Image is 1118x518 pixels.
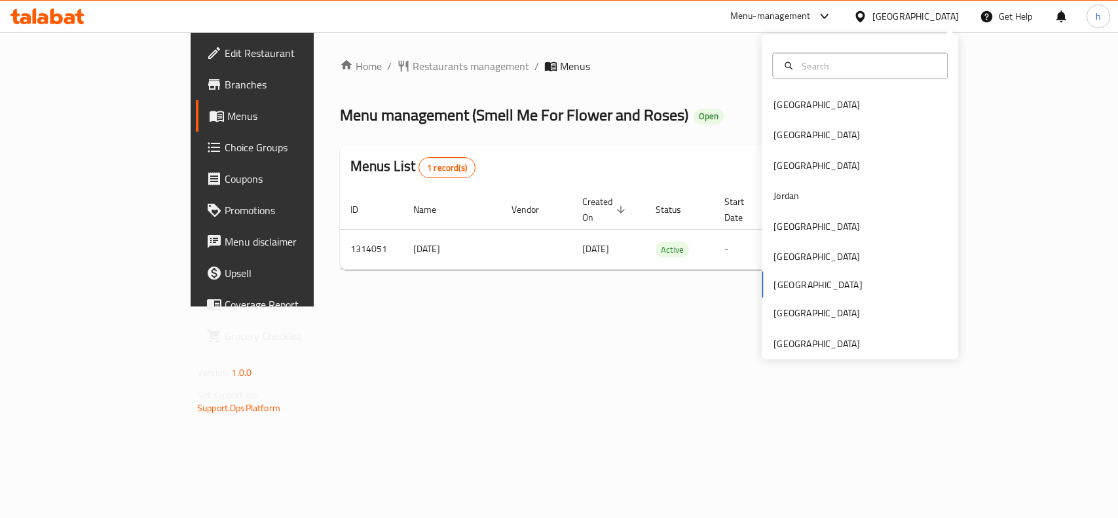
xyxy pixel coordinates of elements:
[773,98,860,112] div: [GEOGRAPHIC_DATA]
[582,240,609,257] span: [DATE]
[225,171,367,187] span: Coupons
[773,336,860,350] div: [GEOGRAPHIC_DATA]
[196,289,377,320] a: Coverage Report
[197,364,229,381] span: Version:
[196,69,377,100] a: Branches
[403,229,501,269] td: [DATE]
[730,9,811,24] div: Menu-management
[413,58,529,74] span: Restaurants management
[225,297,367,312] span: Coverage Report
[225,45,367,61] span: Edit Restaurant
[694,111,724,122] span: Open
[225,234,367,250] span: Menu disclaimer
[387,58,392,74] li: /
[773,219,860,233] div: [GEOGRAPHIC_DATA]
[582,194,629,225] span: Created On
[397,58,529,74] a: Restaurants management
[225,77,367,92] span: Branches
[196,132,377,163] a: Choice Groups
[714,229,777,269] td: -
[340,100,688,130] span: Menu management ( Smell Me For Flower and Roses )
[534,58,539,74] li: /
[512,202,556,217] span: Vendor
[225,139,367,155] span: Choice Groups
[350,157,475,178] h2: Menus List
[196,320,377,352] a: Grocery Checklist
[1096,9,1101,24] span: h
[196,257,377,289] a: Upsell
[197,386,257,403] span: Get support on:
[231,364,252,381] span: 1.0.0
[694,109,724,124] div: Open
[225,328,367,344] span: Grocery Checklist
[560,58,590,74] span: Menus
[656,202,698,217] span: Status
[773,189,799,203] div: Jordan
[350,202,375,217] span: ID
[773,250,860,264] div: [GEOGRAPHIC_DATA]
[340,190,991,270] table: enhanced table
[773,306,860,320] div: [GEOGRAPHIC_DATA]
[656,242,689,257] span: Active
[196,194,377,226] a: Promotions
[225,202,367,218] span: Promotions
[197,399,280,416] a: Support.OpsPlatform
[227,108,367,124] span: Menus
[225,265,367,281] span: Upsell
[196,100,377,132] a: Menus
[872,9,959,24] div: [GEOGRAPHIC_DATA]
[773,158,860,172] div: [GEOGRAPHIC_DATA]
[196,226,377,257] a: Menu disclaimer
[340,58,901,74] nav: breadcrumb
[796,58,939,73] input: Search
[196,163,377,194] a: Coupons
[413,202,453,217] span: Name
[773,128,860,142] div: [GEOGRAPHIC_DATA]
[196,37,377,69] a: Edit Restaurant
[419,162,475,174] span: 1 record(s)
[724,194,761,225] span: Start Date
